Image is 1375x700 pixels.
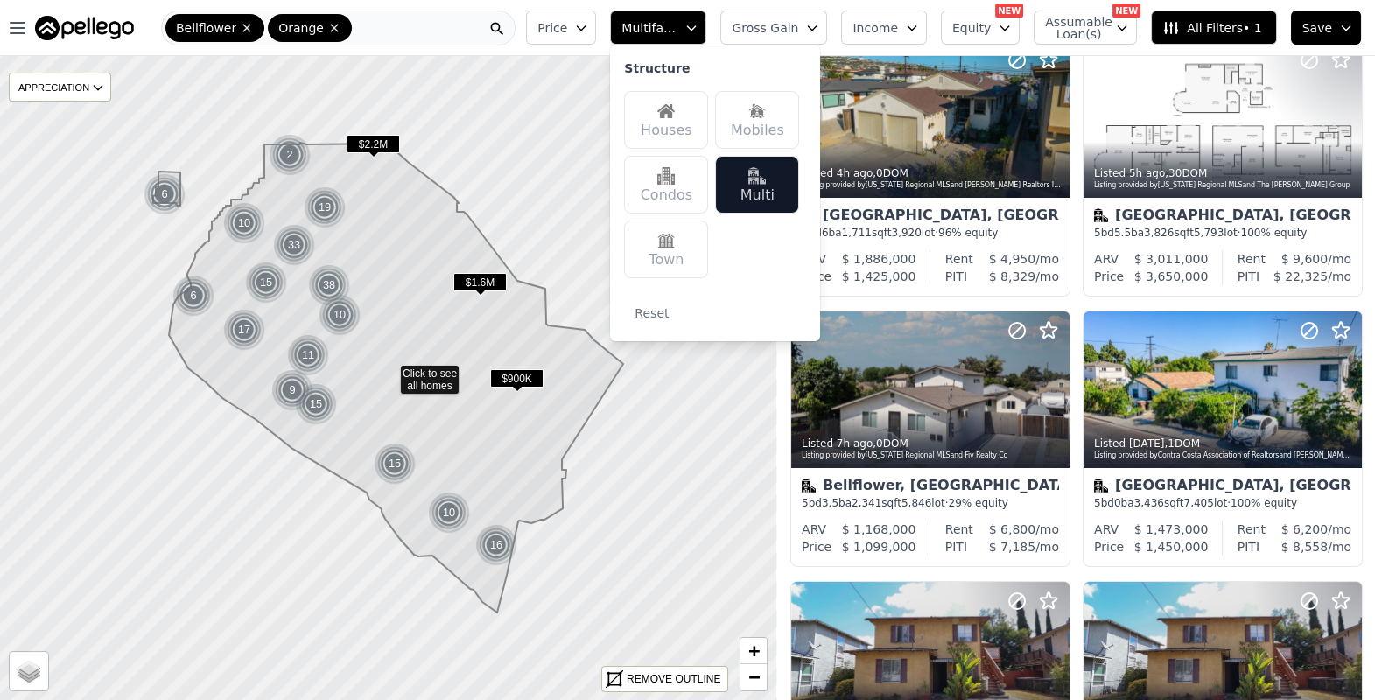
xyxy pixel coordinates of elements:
div: REMOVE OUTLINE [627,671,720,687]
div: 2 [269,134,311,176]
span: Income [852,19,898,37]
div: 15 [374,443,416,485]
div: Houses [624,91,708,149]
div: /mo [967,268,1059,285]
a: Listed 7h ago,0DOMListing provided by[US_STATE] Regional MLSand Fiv Realty CoMultifamilyBellflowe... [790,311,1069,567]
div: [GEOGRAPHIC_DATA], [GEOGRAPHIC_DATA] [1094,479,1351,496]
button: Gross Gain [720,10,827,45]
div: ARV [802,521,826,538]
span: $1.6M [453,273,507,291]
div: PITI [945,268,967,285]
span: $ 22,325 [1273,269,1328,283]
div: Listed , 30 DOM [1094,166,1353,180]
div: Price [1094,538,1124,556]
span: $ 1,168,000 [842,522,916,536]
a: Layers [10,652,48,690]
div: 15 [245,262,287,304]
span: 7,405 [1183,497,1213,509]
div: Mobiles [715,91,799,149]
div: [GEOGRAPHIC_DATA], [GEOGRAPHIC_DATA] [1094,208,1351,226]
img: g1.png [223,202,266,244]
span: Assumable Loan(s) [1045,16,1101,40]
div: ARV [1094,521,1119,538]
img: Multifamily [1094,479,1108,493]
span: $ 1,425,000 [842,269,916,283]
span: 3,436 [1134,497,1164,509]
div: /mo [1259,538,1351,556]
span: − [748,666,760,688]
span: + [748,640,760,661]
div: ARV [1094,250,1119,268]
div: 5 bd 3.5 ba sqft lot · 29% equity [802,496,1059,510]
div: Price [802,538,831,556]
img: g1.png [295,383,338,425]
span: 3,826 [1144,227,1174,239]
div: 17 [223,309,265,351]
img: g1.png [308,264,351,306]
div: 2 bd 6 ba sqft lot · 96% equity [802,226,1059,240]
div: Listing provided by [US_STATE] Regional MLS and The [PERSON_NAME] Group [1094,180,1353,191]
img: Houses [657,102,675,120]
img: Multi [748,167,766,185]
div: Rent [945,250,973,268]
div: PITI [1238,268,1259,285]
span: $ 9,600 [1281,252,1328,266]
img: Condos [657,167,675,185]
span: Equity [952,19,991,37]
span: Orange [278,19,324,37]
img: g1.png [374,443,417,485]
img: g1.png [287,334,330,376]
div: [GEOGRAPHIC_DATA], [GEOGRAPHIC_DATA] [802,208,1059,226]
div: $900K [490,369,544,395]
button: Price [526,10,596,45]
img: Town [657,232,675,249]
span: $ 8,329 [989,269,1035,283]
div: APPRECIATION [9,73,111,101]
a: Zoom in [740,638,767,664]
div: NEW [995,3,1023,17]
span: Price [537,19,567,37]
div: $1.6M [453,273,507,298]
span: All Filters • 1 [1162,19,1261,37]
div: /mo [973,250,1059,268]
div: 5 bd 5.5 ba sqft lot · 100% equity [1094,226,1351,240]
div: 10 [223,202,265,244]
span: 1,711 [842,227,872,239]
div: Price [1094,268,1124,285]
div: /mo [967,538,1059,556]
div: Multifamily [610,45,820,341]
span: 5,793 [1194,227,1224,239]
div: NEW [1112,3,1140,17]
span: $ 1,886,000 [842,252,916,266]
div: Listed , 0 DOM [802,437,1061,451]
button: Reset [624,299,679,327]
time: 2025-09-17 18:44 [1129,437,1165,450]
span: $2.2M [347,135,400,153]
a: Zoom out [740,664,767,690]
a: Listed [DATE],1DOMListing provided byContra Costa Association of Realtorsand [PERSON_NAME] Realty... [1083,311,1361,567]
span: Multifamily [621,19,677,37]
img: g1.png [245,262,288,304]
img: Multifamily [802,479,816,493]
span: $ 4,950 [989,252,1035,266]
button: All Filters• 1 [1151,10,1276,45]
div: Multi [715,156,799,213]
img: g1.png [223,309,266,351]
span: Bellflower [176,19,236,37]
div: /mo [1266,250,1351,268]
div: Condos [624,156,708,213]
div: 6 [144,173,186,215]
time: 2025-09-18 18:36 [1129,167,1165,179]
img: Mobiles [748,102,766,120]
span: 5,846 [901,497,931,509]
div: Listing provided by [US_STATE] Regional MLS and [PERSON_NAME] Realtors Inc [802,180,1061,191]
a: Listed 5h ago,30DOMListing provided by[US_STATE] Regional MLSand The [PERSON_NAME] GroupMultifami... [1083,40,1361,297]
div: Rent [945,521,973,538]
img: Multifamily [1094,208,1108,222]
time: 2025-09-18 19:37 [837,167,873,179]
span: $ 6,800 [989,522,1035,536]
span: 2,341 [852,497,881,509]
div: /mo [1266,521,1351,538]
span: $ 3,011,000 [1134,252,1209,266]
div: PITI [1238,538,1259,556]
